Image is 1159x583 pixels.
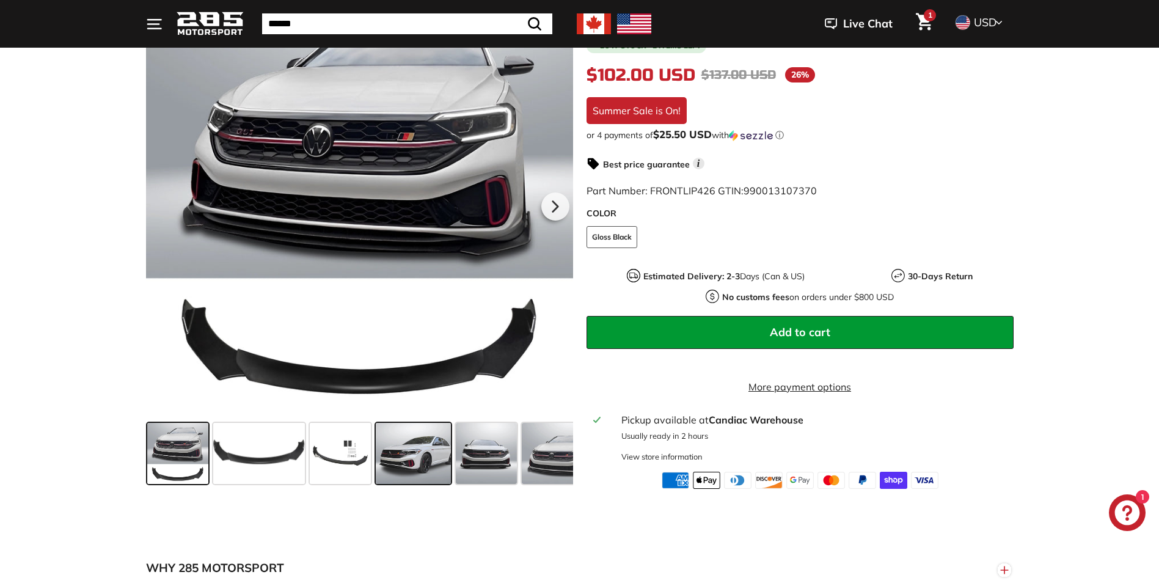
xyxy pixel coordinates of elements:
label: COLOR [587,207,1014,220]
a: Cart [909,3,940,45]
span: Live Chat [843,16,893,32]
span: 26% [785,67,815,82]
span: $25.50 USD [653,128,712,141]
span: Low stock - 2 items left [600,42,701,50]
strong: Best price guarantee [603,159,690,170]
img: american_express [662,472,689,489]
div: Summer Sale is On! [587,97,687,124]
input: Search [262,13,552,34]
img: Logo_285_Motorsport_areodynamics_components [177,10,244,38]
img: discover [755,472,783,489]
p: on orders under $800 USD [722,291,894,304]
span: $137.00 USD [701,67,776,82]
strong: 30-Days Return [908,271,973,282]
strong: Estimated Delivery: 2-3 [643,271,740,282]
span: $102.00 USD [587,65,695,86]
img: apple_pay [693,472,720,489]
div: Pickup available at [621,413,1006,427]
span: USD [974,15,996,29]
div: View store information [621,451,703,463]
img: Sezzle [729,130,773,141]
span: i [693,158,704,169]
span: Part Number: FRONTLIP426 GTIN: [587,185,817,197]
inbox-online-store-chat: Shopify online store chat [1105,494,1149,534]
span: Add to cart [770,325,830,339]
p: Days (Can & US) [643,270,805,283]
img: visa [911,472,938,489]
span: 1 [928,10,932,20]
img: paypal [849,472,876,489]
button: Add to cart [587,316,1014,349]
div: or 4 payments of$25.50 USDwithSezzle Click to learn more about Sezzle [587,129,1014,141]
img: diners_club [724,472,751,489]
img: master [817,472,845,489]
div: or 4 payments of with [587,129,1014,141]
p: Usually ready in 2 hours [621,430,1006,442]
strong: No customs fees [722,291,789,302]
button: Live Chat [809,9,909,39]
a: More payment options [587,380,1014,394]
img: google_pay [786,472,814,489]
span: 990013107370 [744,185,817,197]
strong: Candiac Warehouse [709,414,803,426]
img: shopify_pay [880,472,907,489]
